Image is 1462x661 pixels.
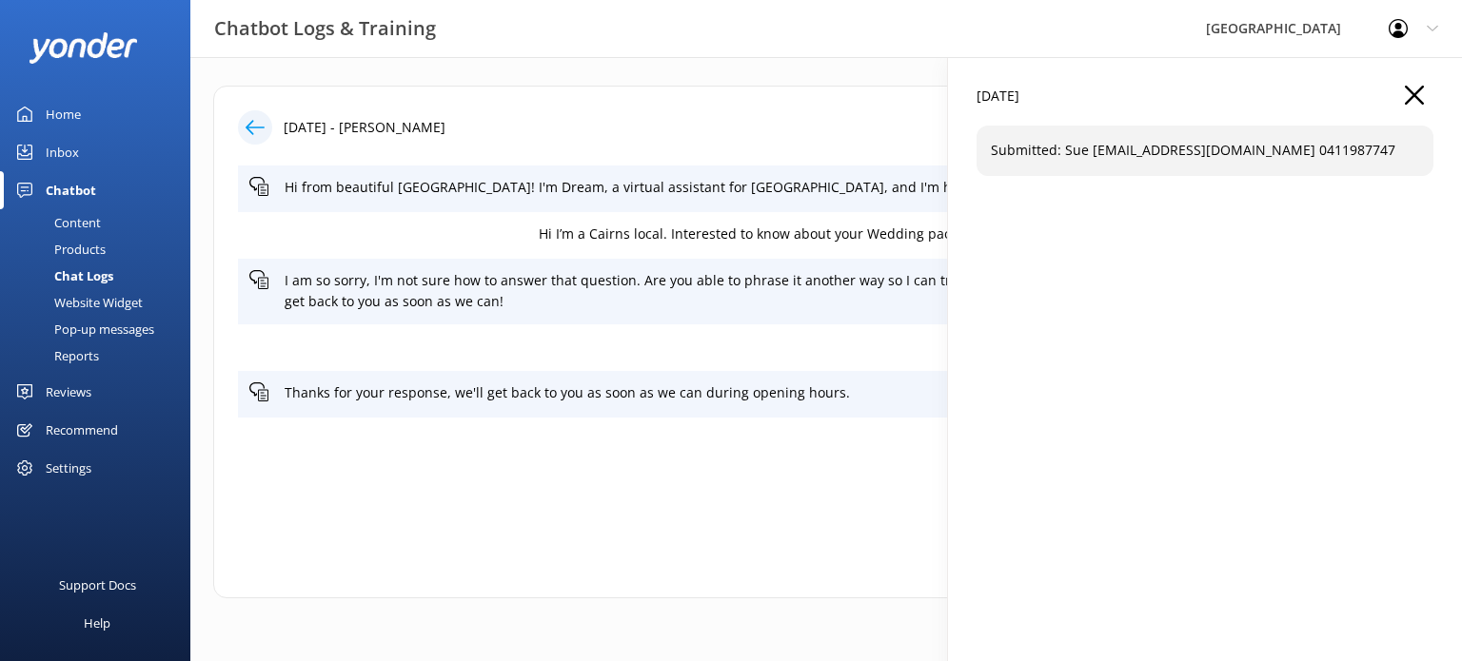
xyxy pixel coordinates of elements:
a: Website Widget [11,289,190,316]
div: Inbox [46,133,79,171]
p: Submitted: Sue [EMAIL_ADDRESS][DOMAIN_NAME] 0411987747 [249,336,1368,357]
div: Website Widget [11,289,143,316]
a: Chat Logs [11,262,190,289]
div: Home [46,95,81,133]
div: Chatbot [46,171,96,209]
div: Reports [11,342,99,369]
p: Thanks for your response, we'll get back to you as soon as we can during opening hours. [285,382,1403,403]
div: Reviews [46,373,91,411]
a: Pop-up messages [11,316,190,342]
p: Hi from beautiful [GEOGRAPHIC_DATA]! I'm Dream, a virtual assistant for [GEOGRAPHIC_DATA], and I'... [285,177,1403,198]
div: Products [11,236,106,262]
button: Close [1405,86,1424,107]
p: [DATE] - [PERSON_NAME] [284,117,445,138]
img: yonder-white-logo.png [29,32,138,64]
p: I am so sorry, I'm not sure how to answer that question. Are you able to phrase it another way so... [285,270,1403,313]
div: Chat Logs [11,262,113,289]
div: Settings [46,449,91,487]
div: Recommend [46,411,118,449]
p: [DATE] [977,86,1019,107]
a: Products [11,236,190,262]
div: Help [84,604,110,642]
p: Hi I’m a Cairns local. Interested to know about your Wedding packages please- on behalf of my dau... [249,224,1368,244]
h3: Chatbot Logs & Training [214,13,436,44]
div: Support Docs [59,566,136,604]
p: Submitted: Sue [EMAIL_ADDRESS][DOMAIN_NAME] 0411987747 [991,140,1419,161]
a: Reports [11,342,190,369]
a: Content [11,209,190,236]
div: Pop-up messages [11,316,154,342]
div: Content [11,209,101,236]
